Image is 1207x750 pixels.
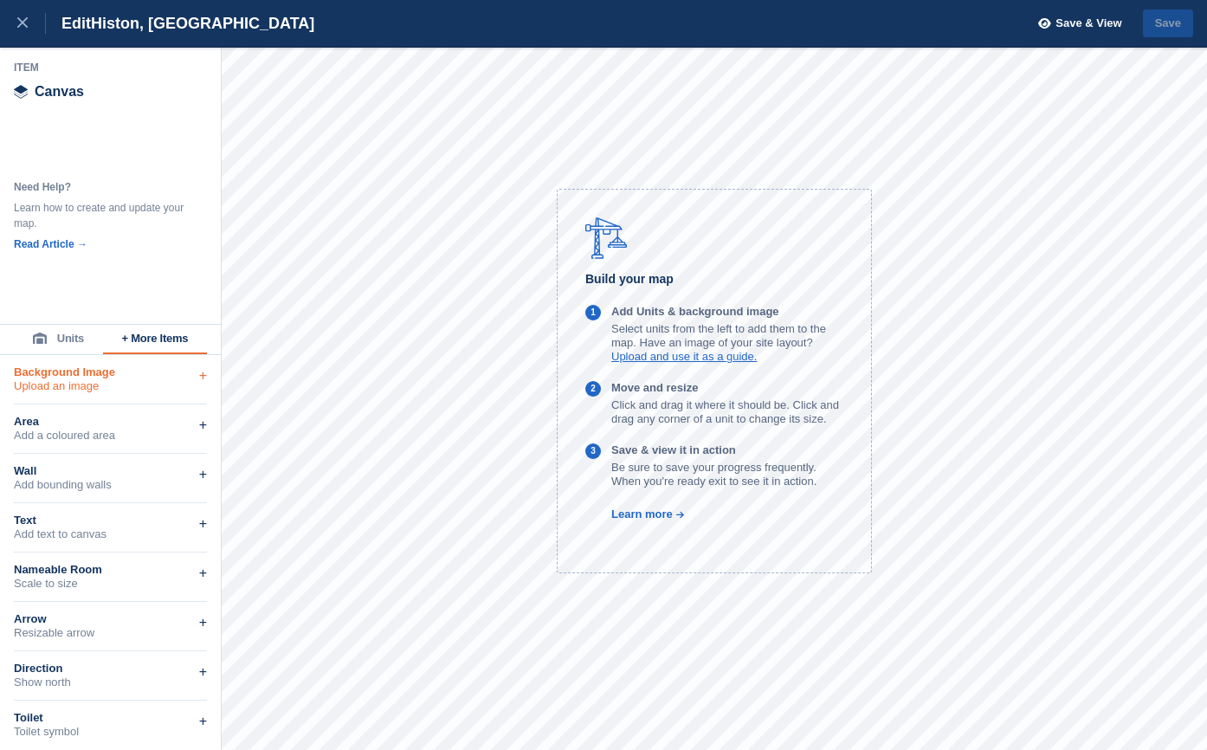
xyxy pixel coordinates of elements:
div: Need Help? [14,179,187,195]
div: Background ImageUpload an image+ [14,355,207,404]
div: 1 [591,306,596,320]
div: + [199,711,207,732]
div: DirectionShow north+ [14,651,207,701]
div: Upload an image [14,379,207,393]
div: + [199,612,207,633]
h6: Build your map [585,269,843,289]
button: Units [14,325,103,354]
button: Save [1143,10,1193,38]
div: Resizable arrow [14,626,207,640]
span: Canvas [35,85,84,99]
div: ArrowResizable arrow+ [14,602,207,651]
div: 2 [591,382,596,397]
p: Move and resize [611,381,843,395]
div: Edit Histon, [GEOGRAPHIC_DATA] [46,13,314,34]
div: 3 [591,444,596,459]
div: Toilet symbol [14,725,207,739]
div: ToiletToilet symbol+ [14,701,207,750]
div: Add a coloured area [14,429,207,443]
button: + More Items [103,325,207,354]
div: Learn how to create and update your map. [14,200,187,231]
p: Add Units & background image [611,305,843,319]
div: Nameable RoomScale to size+ [14,553,207,602]
span: Save & View [1055,15,1121,32]
img: canvas-icn.9d1aba5b.svg [14,85,28,99]
div: TextAdd text to canvas+ [14,503,207,553]
div: + [199,365,207,386]
div: + [199,464,207,485]
div: Add text to canvas [14,527,207,541]
div: Toilet [14,711,207,725]
p: Be sure to save your progress frequently. When you're ready exit to see it in action. [611,461,843,488]
p: Click and drag it where it should be. Click and drag any corner of a unit to change its size. [611,398,843,426]
a: Learn more [585,508,685,520]
p: Select units from the left to add them to the map. Have an image of your site layout? [611,322,843,350]
div: Add bounding walls [14,478,207,492]
div: Direction [14,662,207,676]
div: Area [14,415,207,429]
div: Nameable Room [14,563,207,577]
div: Scale to size [14,577,207,591]
div: Wall [14,464,207,478]
div: WallAdd bounding walls+ [14,454,207,503]
div: Show north [14,676,207,689]
p: Save & view it in action [611,443,843,457]
div: + [199,514,207,534]
a: Upload and use it as a guide. [611,350,757,363]
div: + [199,415,207,436]
div: Background Image [14,365,207,379]
div: Arrow [14,612,207,626]
button: Save & View [1029,10,1122,38]
div: Item [14,61,208,74]
a: Read Article → [14,238,87,250]
div: + [199,563,207,584]
div: AreaAdd a coloured area+ [14,404,207,454]
div: Text [14,514,207,527]
div: + [199,662,207,682]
